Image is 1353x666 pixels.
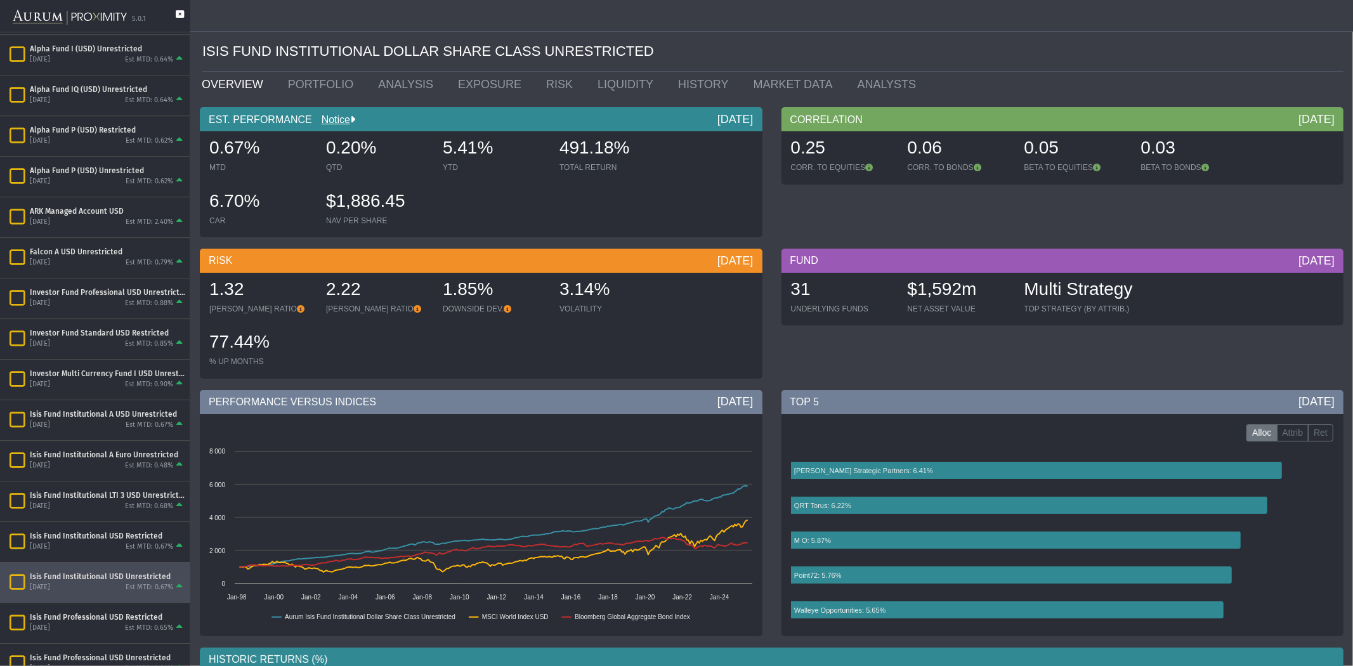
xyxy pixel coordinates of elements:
text: Jan-20 [636,594,655,601]
div: 0.06 [908,136,1012,162]
div: Notice [312,113,355,127]
div: Isis Fund Institutional USD Unrestricted [30,571,185,582]
div: [DATE] [1298,394,1335,409]
div: Est MTD: 0.62% [126,177,173,186]
div: 0.03 [1141,136,1245,162]
div: Est MTD: 0.48% [125,461,173,471]
div: [DATE] [30,96,50,105]
div: Est MTD: 0.68% [125,502,173,511]
div: [DATE] [30,421,50,430]
div: 491.18% [559,136,663,162]
div: CORR. TO EQUITIES [791,162,895,173]
div: Est MTD: 0.85% [125,339,173,349]
text: MSCI World Index USD [482,613,549,620]
div: BETA TO BONDS [1141,162,1245,173]
div: 3.14% [559,277,663,304]
div: Isis Fund Professional USD Unrestricted [30,653,185,663]
a: OVERVIEW [192,72,278,97]
text: 6 000 [209,481,225,488]
text: 2 000 [209,547,225,554]
div: TOTAL RETURN [559,162,663,173]
div: Isis Fund Institutional USD Restricted [30,531,185,541]
div: [DATE] [30,461,50,471]
div: [DATE] [30,136,50,146]
div: UNDERLYING FUNDS [791,304,895,314]
div: $1,886.45 [326,189,430,216]
div: [PERSON_NAME] RATIO [326,304,430,314]
text: 0 [221,580,225,587]
div: EST. PERFORMANCE [200,107,762,131]
div: Est MTD: 0.67% [126,421,173,430]
div: Investor Fund Standard USD Restricted [30,328,185,338]
div: 31 [791,277,895,304]
text: Jan-10 [450,594,469,601]
div: 2.22 [326,277,430,304]
div: [DATE] [30,624,50,633]
div: ISIS FUND INSTITUTIONAL DOLLAR SHARE CLASS UNRESTRICTED [202,32,1343,72]
a: HISTORY [669,72,743,97]
div: Isis Fund Institutional LTI 3 USD Unrestricted [30,490,185,500]
div: NET ASSET VALUE [908,304,1012,314]
div: Est MTD: 0.88% [125,299,173,308]
text: Aurum Isis Fund Institutional Dollar Share Class Unrestricted [285,613,455,620]
div: [DATE] [30,55,50,65]
div: FUND [781,249,1344,273]
div: Est MTD: 0.64% [125,96,173,105]
label: Attrib [1277,424,1309,442]
a: Notice [312,114,350,125]
text: Jan-98 [227,594,247,601]
div: CORR. TO BONDS [908,162,1012,173]
text: Jan-22 [672,594,692,601]
label: Ret [1308,424,1333,442]
div: Investor Fund Professional USD Unrestricted [30,287,185,297]
span: 0.25 [791,138,826,157]
img: Aurum-Proximity%20white.svg [13,3,127,32]
text: Jan-16 [561,594,581,601]
div: PERFORMANCE VERSUS INDICES [200,390,762,414]
div: TOP STRATEGY (BY ATTRIB.) [1024,304,1133,314]
a: PORTFOLIO [278,72,369,97]
text: 4 000 [209,514,225,521]
div: ARK Managed Account USD [30,206,185,216]
div: QTD [326,162,430,173]
text: Walleye Opportunities: 5.65% [794,606,886,614]
span: 0.67% [209,138,259,157]
div: DOWNSIDE DEV. [443,304,547,314]
div: CORRELATION [781,107,1344,131]
div: [DATE] [30,299,50,308]
div: YTD [443,162,547,173]
div: [DATE] [717,112,754,127]
div: [PERSON_NAME] RATIO [209,304,313,314]
text: Jan-06 [376,594,395,601]
div: CAR [209,216,313,226]
div: [DATE] [30,339,50,349]
div: 77.44% [209,330,313,356]
div: [DATE] [30,380,50,389]
text: Bloomberg Global Aggregate Bond Index [575,613,690,620]
div: Isis Fund Professional USD Restricted [30,612,185,622]
div: 6.70% [209,189,313,216]
div: Alpha Fund P (USD) Unrestricted [30,166,185,176]
div: % UP MONTHS [209,356,313,367]
div: 1.32 [209,277,313,304]
text: Point72: 5.76% [794,571,842,579]
text: Jan-04 [339,594,358,601]
text: Jan-02 [301,594,321,601]
div: Investor Multi Currency Fund I USD Unrestricted [30,369,185,379]
div: Falcon A USD Unrestricted [30,247,185,257]
div: Est MTD: 0.67% [126,583,173,592]
div: BETA TO EQUITIES [1024,162,1128,173]
div: RISK [200,249,762,273]
text: Jan-18 [598,594,618,601]
div: 1.85% [443,277,547,304]
div: Alpha Fund P (USD) Restricted [30,125,185,135]
div: Isis Fund Institutional A Euro Unrestricted [30,450,185,460]
div: [DATE] [30,542,50,552]
div: Isis Fund Institutional A USD Unrestricted [30,409,185,419]
div: [DATE] [1298,112,1335,127]
text: M O: 5.87% [794,537,831,544]
span: 0.20% [326,138,376,157]
text: Jan-14 [524,594,544,601]
div: Est MTD: 0.65% [125,624,173,633]
a: ANALYSTS [848,72,932,97]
